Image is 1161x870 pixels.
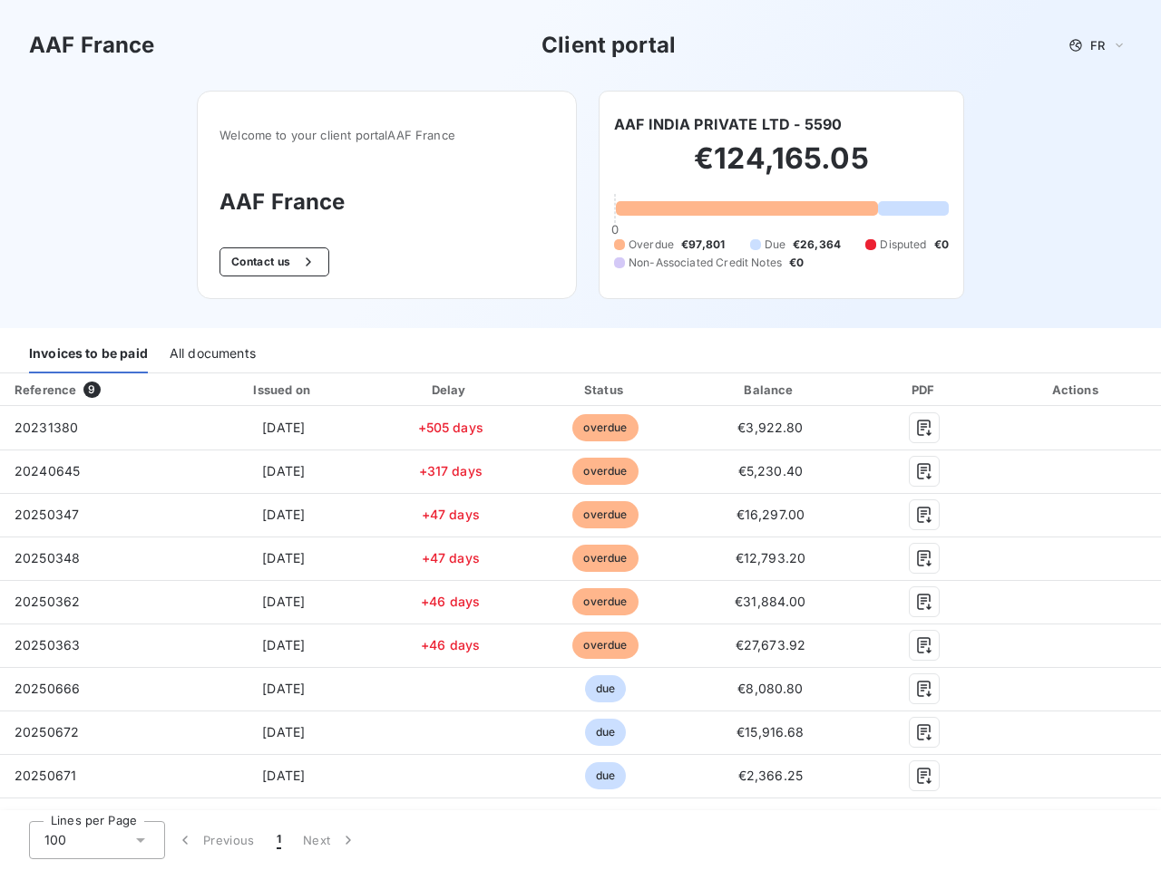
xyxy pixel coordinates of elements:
[29,29,155,62] h3: AAF France
[165,821,266,859] button: Previous
[737,507,805,522] span: €16,297.00
[681,237,725,253] span: €97,801
[585,675,626,702] span: due
[614,113,842,135] h6: AAF INDIA PRIVATE LTD - 5590
[629,237,674,253] span: Overdue
[736,550,806,565] span: €12,793.20
[735,594,806,609] span: €31,884.00
[220,128,554,142] span: Welcome to your client portal AAF France
[170,335,256,373] div: All documents
[738,768,803,783] span: €2,366.25
[614,140,949,195] h2: €124,165.05
[266,821,292,859] button: 1
[1090,38,1105,53] span: FR
[422,507,480,522] span: +47 days
[262,637,305,652] span: [DATE]
[585,762,626,789] span: due
[15,382,76,397] div: Reference
[262,768,305,783] span: [DATE]
[15,463,80,478] span: 20240645
[629,255,782,271] span: Non-Associated Credit Notes
[688,381,854,399] div: Balance
[572,414,638,441] span: overdue
[44,831,66,849] span: 100
[262,420,305,435] span: [DATE]
[378,381,522,399] div: Delay
[860,381,989,399] div: PDF
[793,237,841,253] span: €26,364
[29,335,148,373] div: Invoices to be paid
[572,501,638,528] span: overdue
[15,420,78,435] span: 20231380
[15,637,80,652] span: 20250363
[421,637,480,652] span: +46 days
[996,381,1157,399] div: Actions
[530,381,680,399] div: Status
[220,247,329,276] button: Contact us
[611,222,619,237] span: 0
[15,768,76,783] span: 20250671
[738,463,803,478] span: €5,230.40
[737,681,803,696] span: €8,080.80
[262,681,305,696] span: [DATE]
[880,237,926,253] span: Disputed
[765,237,785,253] span: Due
[418,420,483,435] span: +505 days
[15,550,80,565] span: 20250348
[262,594,305,609] span: [DATE]
[541,29,676,62] h3: Client portal
[421,594,480,609] span: +46 days
[15,507,79,522] span: 20250347
[572,458,638,485] span: overdue
[422,550,480,565] span: +47 days
[572,545,638,572] span: overdue
[15,594,80,609] span: 20250362
[737,724,805,739] span: €15,916.68
[736,637,806,652] span: €27,673.92
[262,724,305,739] span: [DATE]
[737,420,803,435] span: €3,922.80
[262,550,305,565] span: [DATE]
[15,681,80,696] span: 20250666
[572,588,638,615] span: overdue
[789,255,804,271] span: €0
[585,719,626,746] span: due
[419,463,483,478] span: +317 days
[934,237,949,253] span: €0
[220,186,554,218] h3: AAF France
[262,507,305,522] span: [DATE]
[277,831,281,849] span: 1
[15,724,79,739] span: 20250672
[83,382,100,398] span: 9
[262,463,305,478] span: [DATE]
[292,821,368,859] button: Next
[196,381,371,399] div: Issued on
[572,632,638,659] span: overdue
